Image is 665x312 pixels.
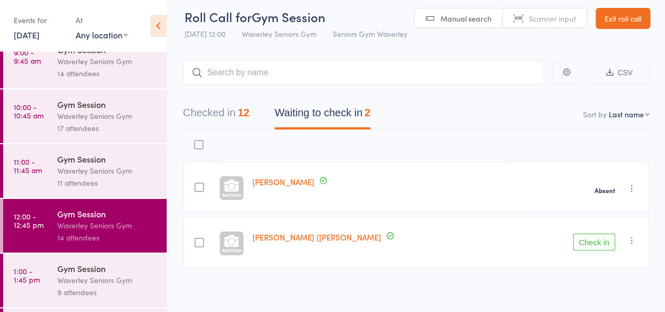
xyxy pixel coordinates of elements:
button: Check in [573,234,615,250]
time: 1:00 - 1:45 pm [14,267,40,284]
div: Last name [609,109,644,119]
span: Roll Call for [185,8,252,25]
a: 12:00 -12:45 pmGym SessionWaverley Seniors Gym14 attendees [3,199,167,253]
div: Any location [76,29,128,41]
div: Gym Session [57,98,158,110]
a: [DATE] [14,29,39,41]
div: 9 attendees [57,286,158,298]
div: 11 attendees [57,177,158,189]
span: Gym Session [252,8,325,25]
a: 1:00 -1:45 pmGym SessionWaverley Seniors Gym9 attendees [3,254,167,307]
div: Gym Session [57,263,158,274]
div: 14 attendees [57,232,158,244]
label: Sort by [583,109,607,119]
div: Waverley Seniors Gym [57,110,158,122]
button: CSV [589,62,649,84]
time: 10:00 - 10:45 am [14,103,44,119]
span: [DATE] 12:00 [185,28,226,39]
div: 17 attendees [57,122,158,134]
a: 10:00 -10:45 amGym SessionWaverley Seniors Gym17 attendees [3,89,167,143]
span: Manual search [441,13,492,24]
div: 14 attendees [57,67,158,79]
div: Waverley Seniors Gym [57,219,158,232]
strong: Absent [595,186,615,195]
span: Seniors Gym Waverley [333,28,407,39]
a: 9:00 -9:45 amGym SessionWaverley Seniors Gym14 attendees [3,35,167,88]
div: Waverley Seniors Gym [57,165,158,177]
div: 12 [238,107,249,118]
div: At [76,12,128,29]
button: Checked in12 [183,102,249,129]
time: 12:00 - 12:45 pm [14,212,44,229]
span: Waverley Seniors Gym [242,28,316,39]
a: 11:00 -11:45 amGym SessionWaverley Seniors Gym11 attendees [3,144,167,198]
time: 9:00 - 9:45 am [14,48,41,65]
span: Scanner input [529,13,576,24]
button: Waiting to check in2 [274,102,370,129]
div: Gym Session [57,208,158,219]
a: [PERSON_NAME] ([PERSON_NAME] [252,232,381,243]
div: Events for [14,12,65,29]
div: Gym Session [57,153,158,165]
a: [PERSON_NAME] [252,176,314,187]
a: Exit roll call [596,8,650,29]
input: Search by name [183,61,544,85]
div: Waverley Seniors Gym [57,55,158,67]
div: 2 [364,107,370,118]
div: Waverley Seniors Gym [57,274,158,286]
time: 11:00 - 11:45 am [14,157,42,174]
